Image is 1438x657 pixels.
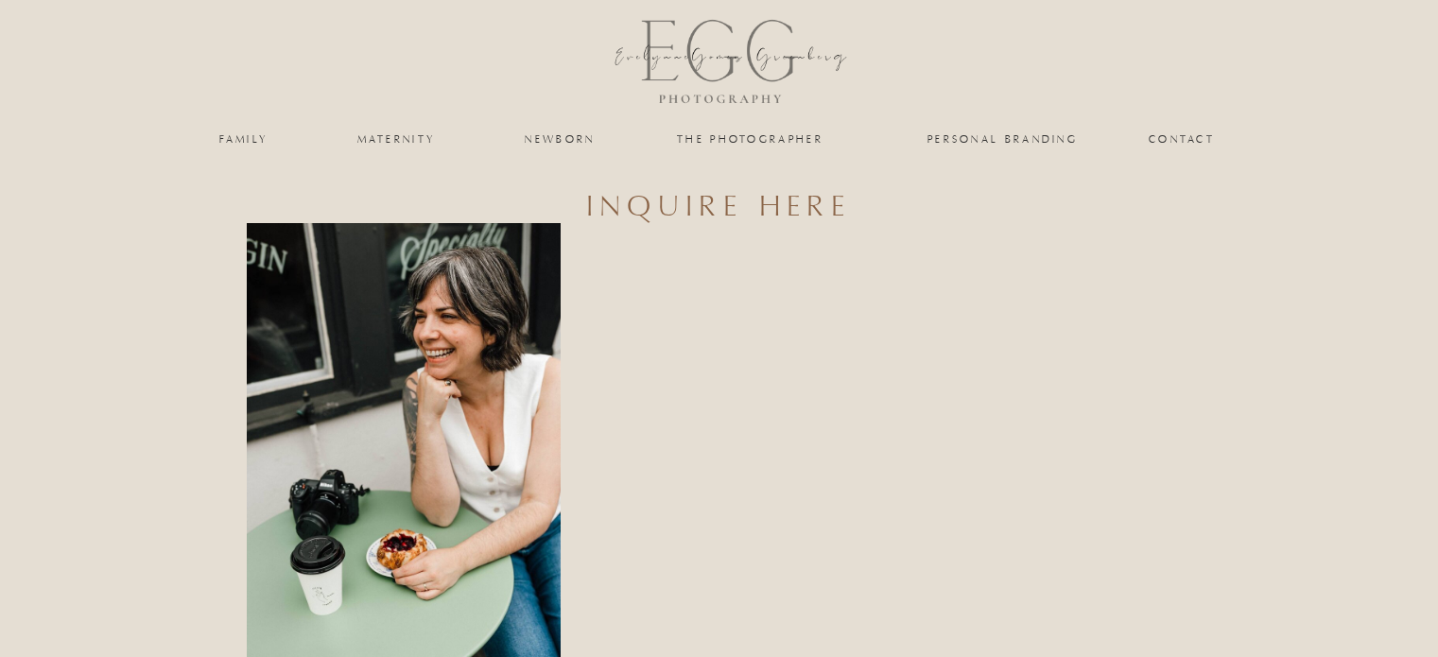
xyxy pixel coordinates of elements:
a: Contact [1149,133,1216,145]
h3: inquire here [366,187,1074,202]
a: the photographer [656,133,845,145]
a: maternity [357,133,435,145]
a: personal branding [926,133,1081,145]
a: newborn [522,133,599,145]
a: family [206,133,283,145]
